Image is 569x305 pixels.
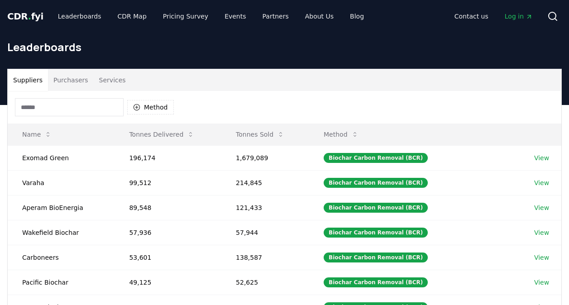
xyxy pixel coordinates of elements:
[343,8,371,24] a: Blog
[534,153,549,162] a: View
[324,203,428,213] div: Biochar Carbon Removal (BCR)
[217,8,253,24] a: Events
[534,178,549,187] a: View
[115,170,221,195] td: 99,512
[110,8,154,24] a: CDR Map
[221,220,309,245] td: 57,944
[534,228,549,237] a: View
[8,270,115,295] td: Pacific Biochar
[324,178,428,188] div: Biochar Carbon Removal (BCR)
[127,100,174,114] button: Method
[534,278,549,287] a: View
[316,125,366,143] button: Method
[447,8,496,24] a: Contact us
[324,228,428,238] div: Biochar Carbon Removal (BCR)
[7,10,43,23] a: CDR.fyi
[447,8,540,24] nav: Main
[115,245,221,270] td: 53,601
[28,11,31,22] span: .
[7,40,562,54] h1: Leaderboards
[221,170,309,195] td: 214,845
[48,69,94,91] button: Purchasers
[51,8,371,24] nav: Main
[8,145,115,170] td: Exomad Green
[8,220,115,245] td: Wakefield Biochar
[497,8,540,24] a: Log in
[51,8,109,24] a: Leaderboards
[94,69,131,91] button: Services
[8,195,115,220] td: Aperam BioEnergia
[324,153,428,163] div: Biochar Carbon Removal (BCR)
[115,195,221,220] td: 89,548
[122,125,201,143] button: Tonnes Delivered
[505,12,533,21] span: Log in
[8,245,115,270] td: Carboneers
[115,220,221,245] td: 57,936
[534,203,549,212] a: View
[221,245,309,270] td: 138,587
[221,270,309,295] td: 52,625
[298,8,341,24] a: About Us
[156,8,215,24] a: Pricing Survey
[115,270,221,295] td: 49,125
[534,253,549,262] a: View
[229,125,292,143] button: Tonnes Sold
[7,11,43,22] span: CDR fyi
[8,69,48,91] button: Suppliers
[221,145,309,170] td: 1,679,089
[115,145,221,170] td: 196,174
[8,170,115,195] td: Varaha
[324,253,428,262] div: Biochar Carbon Removal (BCR)
[255,8,296,24] a: Partners
[324,277,428,287] div: Biochar Carbon Removal (BCR)
[15,125,59,143] button: Name
[221,195,309,220] td: 121,433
